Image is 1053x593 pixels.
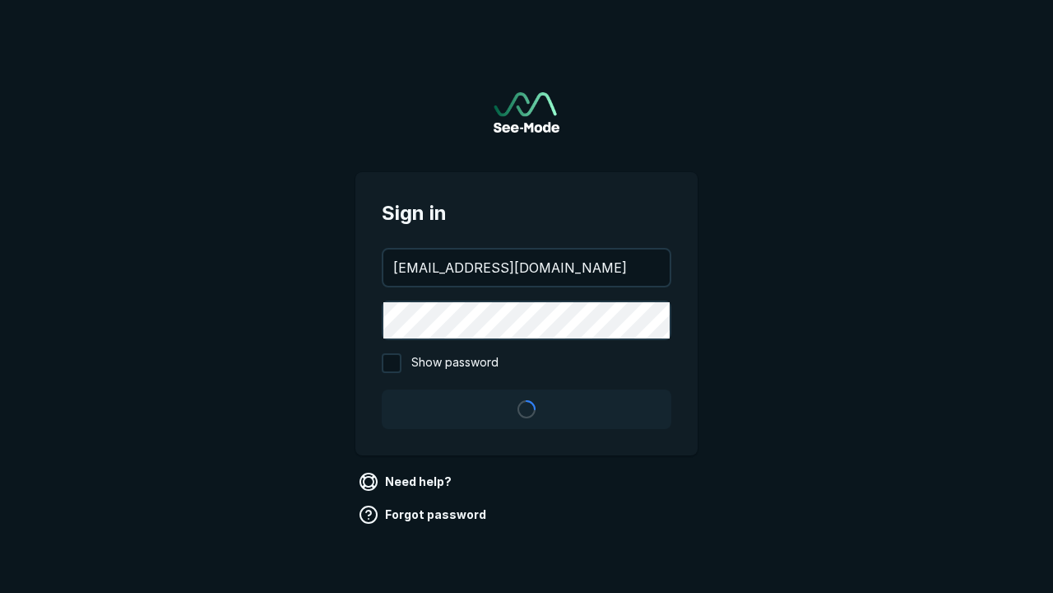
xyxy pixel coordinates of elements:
img: See-Mode Logo [494,92,559,133]
a: Go to sign in [494,92,559,133]
span: Sign in [382,198,671,228]
a: Forgot password [355,502,493,528]
input: your@email.com [383,250,670,286]
span: Show password [411,353,499,373]
a: Need help? [355,469,458,495]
